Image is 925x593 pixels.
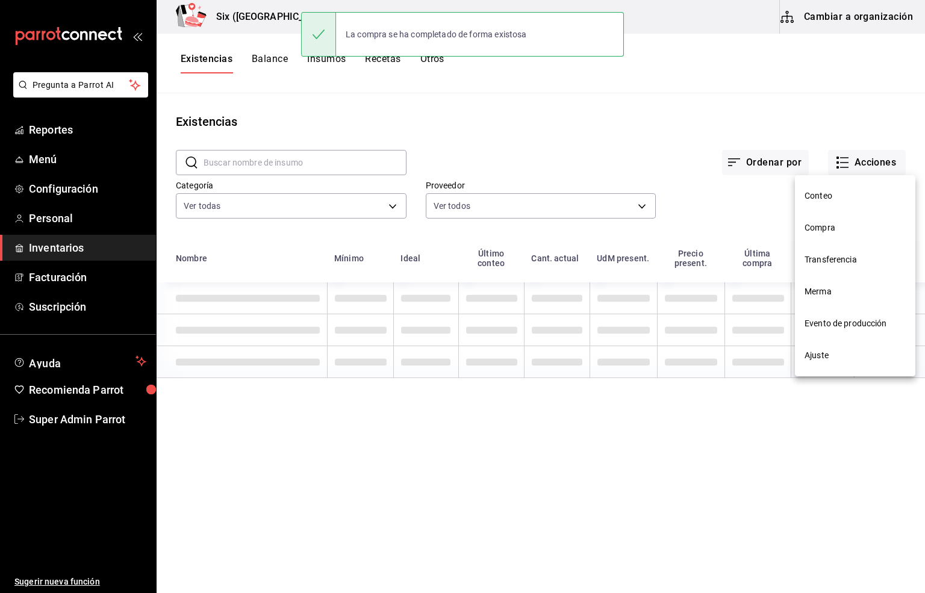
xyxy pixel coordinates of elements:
span: Conteo [805,190,906,202]
span: Evento de producción [805,317,906,330]
span: Ajuste [805,349,906,362]
div: La compra se ha completado de forma existosa [336,21,537,48]
span: Compra [805,222,906,234]
span: Transferencia [805,253,906,266]
span: Merma [805,285,906,298]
